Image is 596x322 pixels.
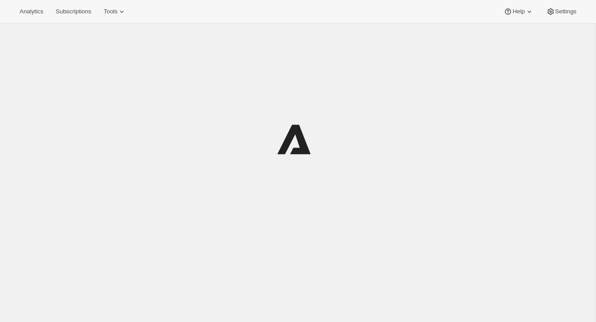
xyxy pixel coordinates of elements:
span: Settings [555,8,576,15]
button: Tools [98,5,132,18]
button: Help [498,5,539,18]
button: Analytics [14,5,48,18]
button: Settings [541,5,582,18]
span: Analytics [20,8,43,15]
span: Tools [104,8,117,15]
span: Subscriptions [56,8,91,15]
span: Help [512,8,524,15]
button: Subscriptions [50,5,96,18]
